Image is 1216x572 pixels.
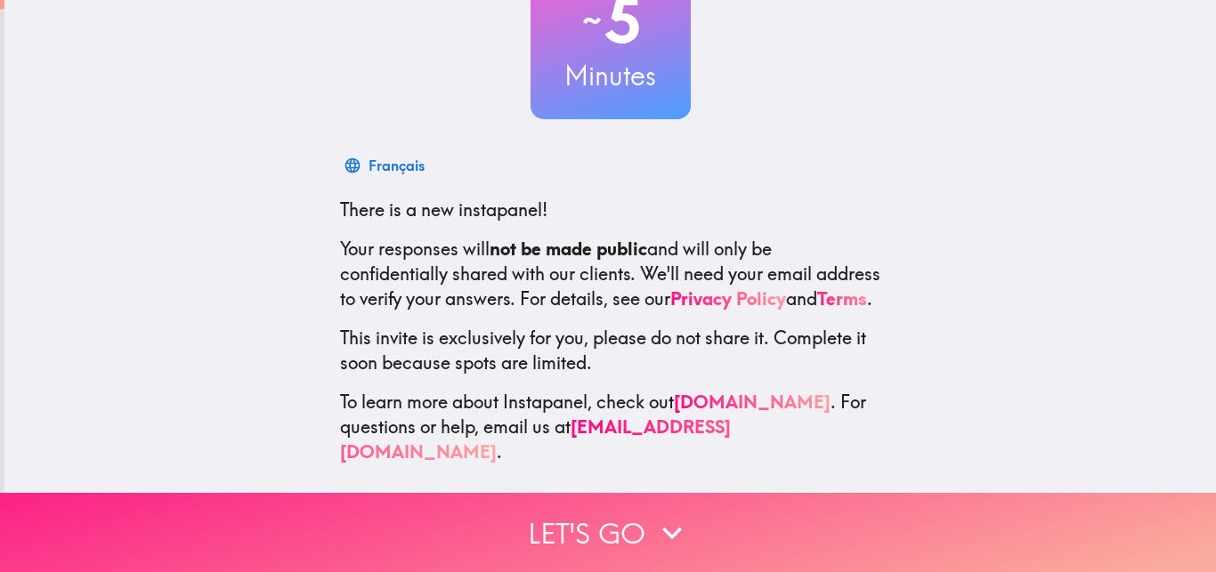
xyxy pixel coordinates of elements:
[340,237,881,311] p: Your responses will and will only be confidentially shared with our clients. We'll need your emai...
[670,287,786,310] a: Privacy Policy
[340,415,731,463] a: [EMAIL_ADDRESS][DOMAIN_NAME]
[340,326,881,375] p: This invite is exclusively for you, please do not share it. Complete it soon because spots are li...
[674,391,831,413] a: [DOMAIN_NAME]
[340,198,547,221] span: There is a new instapanel!
[490,238,647,260] b: not be made public
[340,390,881,464] p: To learn more about Instapanel, check out . For questions or help, email us at .
[531,57,691,94] h3: Minutes
[340,148,432,183] button: Français
[817,287,867,310] a: Terms
[369,153,425,178] div: Français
